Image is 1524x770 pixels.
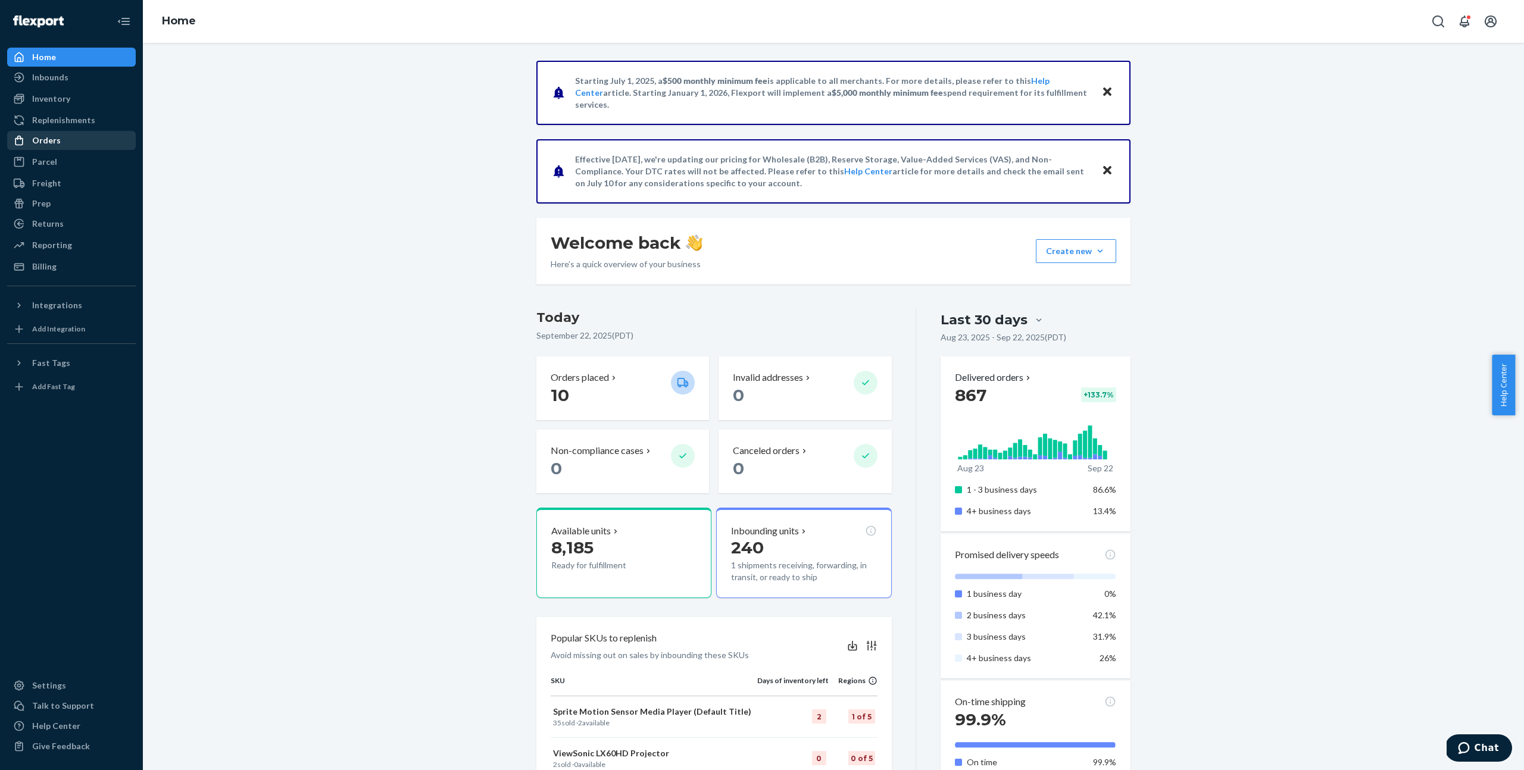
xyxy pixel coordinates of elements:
span: $500 monthly minimum fee [663,76,767,86]
button: Close [1100,162,1115,180]
p: Here’s a quick overview of your business [551,258,702,270]
h1: Welcome back [551,232,702,253]
div: 0 of 5 [848,751,875,765]
p: 1 - 3 business days [967,484,1084,496]
a: Settings [7,676,136,695]
img: hand-wave emoji [686,234,702,251]
div: Replenishments [32,114,95,126]
p: Effective [DATE], we're updating our pricing for Wholesale (B2B), Reserve Storage, Value-Added Se... [575,154,1090,189]
p: 1 shipments receiving, forwarding, in transit, or ready to ship [731,559,876,583]
p: On time [967,756,1084,768]
div: Regions [829,675,877,686]
span: 99.9% [955,709,1006,730]
p: 4+ business days [967,505,1084,517]
p: ViewSonic LX60HD Projector [553,747,755,759]
p: Non-compliance cases [551,444,644,458]
span: 0 [574,760,578,769]
ol: breadcrumbs [152,4,205,39]
span: 240 [731,537,764,558]
span: 42.1% [1093,610,1116,620]
button: Integrations [7,296,136,315]
th: SKU [551,675,757,696]
a: Replenishments [7,111,136,130]
p: Popular SKUs to replenish [551,631,657,645]
p: Ready for fulfillment [551,559,661,571]
div: Settings [32,680,66,691]
h3: Today [536,308,892,327]
a: Parcel [7,152,136,171]
span: 10 [551,385,569,405]
button: Available units8,185Ready for fulfillment [536,508,711,598]
button: Fast Tags [7,353,136,373]
p: 3 business days [967,631,1084,643]
a: Add Fast Tag [7,377,136,396]
p: Starting July 1, 2025, a is applicable to all merchants. For more details, please refer to this a... [575,75,1090,111]
p: 4+ business days [967,652,1084,664]
div: Add Integration [32,324,85,334]
img: Flexport logo [13,15,64,27]
p: Orders placed [551,371,609,384]
button: Invalid addresses 0 [719,356,891,420]
p: On-time shipping [955,695,1026,709]
span: 867 [955,385,986,405]
a: Help Center [7,716,136,735]
div: Billing [32,261,57,273]
div: + 133.7 % [1081,387,1116,402]
div: Integrations [32,299,82,311]
div: Home [32,51,56,63]
button: Delivered orders [955,371,1033,384]
p: sold · available [553,718,755,728]
p: Sep 22 [1088,462,1113,474]
button: Close [1100,84,1115,101]
span: 26% [1100,653,1116,663]
p: Invalid addresses [733,371,803,384]
div: Returns [32,218,64,230]
div: Add Fast Tag [32,381,75,392]
div: 0 [812,751,826,765]
div: Inbounds [32,71,68,83]
div: Talk to Support [32,700,94,712]
a: Home [7,48,136,67]
span: 2 [578,718,582,727]
button: Orders placed 10 [536,356,709,420]
button: Close Navigation [112,10,136,33]
div: 1 of 5 [848,709,875,724]
a: Home [162,14,196,27]
button: Canceled orders 0 [719,430,891,493]
p: Avoid missing out on sales by inbounding these SKUs [551,649,749,661]
div: Give Feedback [32,740,90,752]
div: Parcel [32,156,57,168]
p: 1 business day [967,588,1084,600]
div: Orders [32,134,61,146]
a: Returns [7,214,136,233]
iframe: Opens a widget where you can chat to one of our agents [1447,734,1512,764]
button: Give Feedback [7,737,136,756]
p: Inbounding units [731,524,799,538]
span: 8,185 [551,537,594,558]
span: $5,000 monthly minimum fee [832,87,943,98]
a: Reporting [7,236,136,255]
button: Talk to Support [7,696,136,715]
span: 31.9% [1093,631,1116,641]
p: Aug 23, 2025 - Sep 22, 2025 ( PDT ) [941,331,1066,343]
p: Available units [551,524,611,538]
p: sold · available [553,759,755,769]
a: Prep [7,194,136,213]
button: Open Search Box [1426,10,1450,33]
a: Billing [7,257,136,276]
button: Help Center [1492,355,1515,415]
div: Prep [32,198,51,209]
div: Reporting [32,239,72,251]
span: 0 [551,458,562,478]
span: 13.4% [1093,506,1116,516]
span: 0% [1104,589,1116,599]
span: 0 [733,458,744,478]
button: Open notifications [1453,10,1476,33]
div: Last 30 days [941,311,1028,329]
span: 86.6% [1093,484,1116,494]
a: Help Center [844,166,892,176]
a: Inventory [7,89,136,108]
